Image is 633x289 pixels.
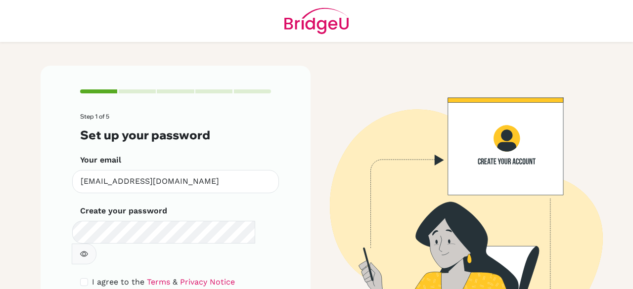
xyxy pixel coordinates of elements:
span: & [173,277,178,287]
label: Create your password [80,205,167,217]
span: I agree to the [92,277,144,287]
span: Step 1 of 5 [80,113,109,120]
a: Terms [147,277,170,287]
a: Privacy Notice [180,277,235,287]
label: Your email [80,154,121,166]
input: Insert your email* [72,170,279,193]
h3: Set up your password [80,128,271,142]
